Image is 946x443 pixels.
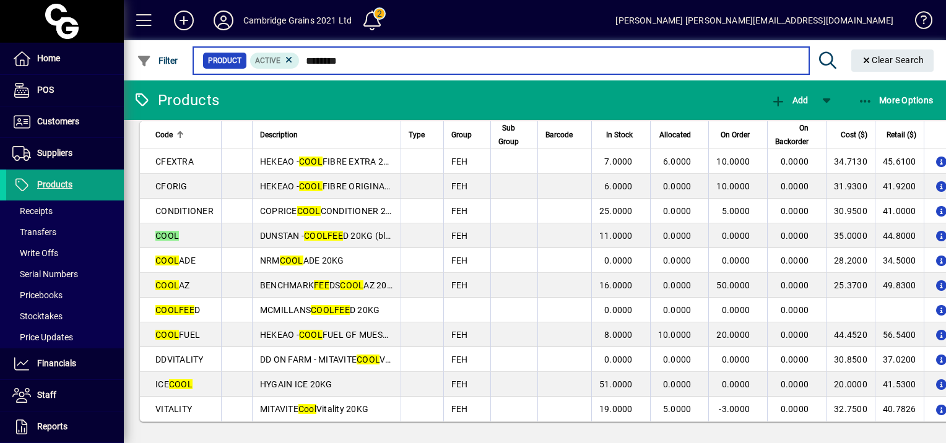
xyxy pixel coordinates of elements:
td: 44.4520 [826,322,875,347]
span: Write Offs [12,248,58,258]
td: 32.7500 [826,397,875,421]
td: 20.0000 [826,372,875,397]
span: Group [451,128,472,142]
span: Type [409,128,425,142]
button: Filter [134,49,181,72]
em: COOL [299,330,323,340]
span: BENCHMARK DS AZ 20kg [260,280,396,290]
span: HEKEAO - FIBRE ORIGINAL 20KG [260,181,414,191]
em: FEE [328,231,343,241]
td: 41.0000 [875,199,924,223]
span: FEH [451,280,468,290]
span: FUEL [155,330,200,340]
td: 30.8500 [826,347,875,372]
span: FEH [451,206,468,216]
span: 0.0000 [663,355,692,364]
td: 34.5000 [875,248,924,273]
a: Receipts [6,200,124,222]
div: [PERSON_NAME] [PERSON_NAME][EMAIL_ADDRESS][DOMAIN_NAME] [615,11,893,30]
span: FEH [451,330,468,340]
span: 0.0000 [663,280,692,290]
span: 16.0000 [599,280,633,290]
span: 8.0000 [604,330,633,340]
span: 51.0000 [599,379,633,389]
em: COOL [155,256,179,265]
em: COOL [357,355,380,364]
button: Add [164,9,204,32]
span: Code [155,128,173,142]
button: Clear [851,49,934,72]
span: 0.0000 [604,305,633,315]
em: COOL [155,330,179,340]
td: 34.7130 [826,149,875,174]
div: Barcode [545,128,584,142]
div: On Order [716,128,761,142]
span: CFORIG [155,181,188,191]
span: FEH [451,181,468,191]
em: COOL [155,280,179,290]
span: Sub Group [498,121,519,148]
span: FEH [451,231,468,241]
td: 25.3700 [826,273,875,298]
span: 0.0000 [781,355,809,364]
a: Knowledge Base [906,2,931,43]
span: 0.0000 [781,231,809,241]
span: Reports [37,421,67,431]
span: 0.0000 [781,330,809,340]
span: NRM ADE 20KG [260,256,344,265]
div: On Backorder [775,121,820,148]
div: Allocated [658,128,703,142]
span: 0.0000 [722,231,750,241]
td: 28.2000 [826,248,875,273]
em: COOL [311,305,334,315]
span: 0.0000 [781,206,809,216]
span: 0.0000 [781,256,809,265]
span: 0.0000 [663,181,692,191]
td: 41.5300 [875,372,924,397]
div: Code [155,128,214,142]
span: FEH [451,355,468,364]
td: 45.6100 [875,149,924,174]
span: HEKEAO - FUEL GF MUESLI 20KG [260,330,415,340]
span: Products [37,179,72,189]
span: D [155,305,200,315]
span: HYGAIN ICE 20KG [260,379,332,389]
a: Reports [6,411,124,442]
span: 0.0000 [722,305,750,315]
span: Pricebooks [12,290,63,300]
span: 0.0000 [781,404,809,414]
span: 10.0000 [658,330,692,340]
span: VITALITY [155,404,192,414]
a: Serial Numbers [6,264,124,285]
a: Transfers [6,222,124,243]
span: Active [255,56,280,65]
em: Cool [298,404,316,414]
span: AZ [155,280,190,290]
span: 19.0000 [599,404,633,414]
span: ICE [155,379,193,389]
span: 0.0000 [663,231,692,241]
div: Type [409,128,436,142]
a: Financials [6,348,124,379]
em: COOL [155,231,179,241]
span: Financials [37,358,76,368]
span: MCMILLANS D 20KG [260,305,380,315]
a: Pricebooks [6,285,124,306]
span: CFEXTRA [155,157,194,166]
span: 20.0000 [716,330,750,340]
a: Staff [6,380,124,411]
td: 56.5400 [875,322,924,347]
td: 44.8000 [875,223,924,248]
span: Home [37,53,60,63]
span: Receipts [12,206,53,216]
span: CONDITIONER [155,206,214,216]
span: FEH [451,256,468,265]
span: DD ON FARM - MITAVITE VITALITY 20KG [260,355,441,364]
em: COOL [155,305,179,315]
em: COOL [280,256,303,265]
a: Write Offs [6,243,124,264]
span: FEH [451,379,468,389]
em: COOL [299,181,323,191]
mat-chip: Activation Status: Active [250,53,300,69]
span: In Stock [606,128,633,142]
